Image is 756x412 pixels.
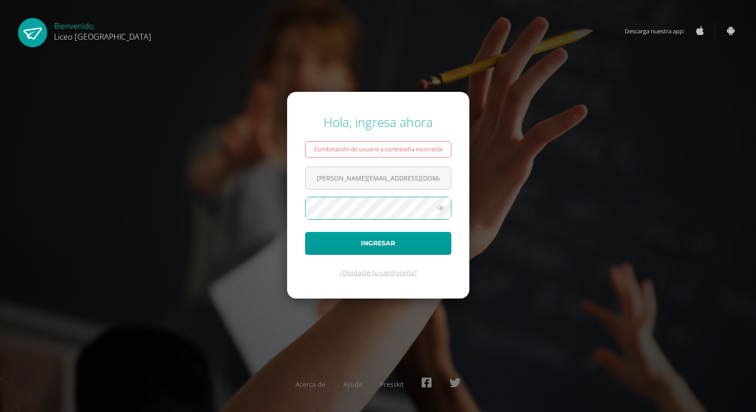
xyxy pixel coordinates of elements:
[339,268,417,277] a: ¿Olvidaste tu contraseña?
[343,380,362,389] a: Ayuda
[305,141,451,158] div: Combinación de usuario y contraseña incorrecta
[305,232,451,255] button: Ingresar
[54,31,151,42] span: Liceo [GEOGRAPHIC_DATA]
[380,380,404,389] a: Presskit
[625,23,693,40] span: Descarga nuestra app:
[306,167,451,189] input: Correo electrónico o usuario
[305,113,451,131] div: Hola, ingresa ahora
[54,18,151,42] div: Bienvenido,
[296,380,325,389] a: Acerca de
